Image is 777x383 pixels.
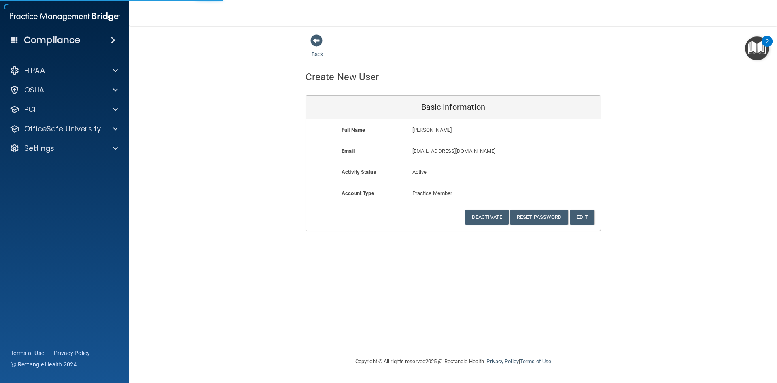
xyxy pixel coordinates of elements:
[10,9,120,25] img: PMB logo
[570,210,594,225] button: Edit
[342,127,365,133] b: Full Name
[342,148,355,154] b: Email
[412,167,495,177] p: Active
[24,34,80,46] h4: Compliance
[412,146,541,156] p: [EMAIL_ADDRESS][DOMAIN_NAME]
[412,188,495,198] p: Practice Member
[306,72,379,82] h4: Create New User
[10,124,118,134] a: OfficeSafe University
[10,85,118,95] a: OSHA
[486,358,518,364] a: Privacy Policy
[342,169,376,175] b: Activity Status
[465,210,509,225] button: Deactivate
[10,143,118,153] a: Settings
[766,41,769,52] div: 2
[10,66,118,75] a: HIPAA
[54,349,90,357] a: Privacy Policy
[10,105,118,114] a: PCI
[306,96,601,119] div: Basic Information
[306,349,601,374] div: Copyright © All rights reserved 2025 @ Rectangle Health | |
[11,360,77,368] span: Ⓒ Rectangle Health 2024
[24,124,101,134] p: OfficeSafe University
[24,143,54,153] p: Settings
[520,358,551,364] a: Terms of Use
[637,325,767,358] iframe: Drift Widget Chat Controller
[24,85,45,95] p: OSHA
[342,190,374,196] b: Account Type
[24,66,45,75] p: HIPAA
[24,105,36,114] p: PCI
[412,125,541,135] p: [PERSON_NAME]
[312,41,323,57] a: Back
[11,349,44,357] a: Terms of Use
[745,36,769,60] button: Open Resource Center, 2 new notifications
[510,210,568,225] button: Reset Password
